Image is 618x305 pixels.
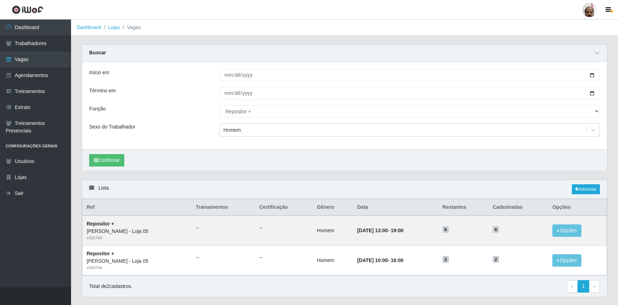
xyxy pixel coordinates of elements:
[438,199,488,216] th: Restantes
[87,265,187,271] div: # 355748
[196,254,251,261] ul: --
[89,123,135,131] label: Sexo do Trabalhador
[191,199,255,216] th: Trainamentos
[552,224,581,237] button: Opções
[552,254,581,267] button: Opções
[89,69,109,76] label: Início em
[87,235,187,241] div: # 355749
[589,280,600,293] a: Next
[493,256,499,263] span: 2
[593,283,595,289] span: ›
[443,226,449,233] span: 6
[196,224,251,232] ul: --
[82,199,192,216] th: Ref
[572,184,600,194] a: Adicionar
[571,283,573,289] span: ‹
[89,87,116,94] label: Término em
[219,87,600,99] input: 00/00/0000
[87,251,114,256] strong: Repositor +
[89,105,106,113] label: Função
[357,228,388,233] time: [DATE] 13:00
[87,221,114,227] strong: Repositor +
[567,280,578,293] a: Previous
[77,24,101,30] a: Dashboard
[443,256,449,263] span: 2
[259,224,308,232] ul: --
[87,257,187,265] div: [PERSON_NAME] - Loja 05
[391,228,403,233] time: 19:00
[89,50,106,55] strong: Buscar
[12,5,43,14] img: CoreUI Logo
[82,180,607,199] div: Lista
[493,226,499,233] span: 6
[87,228,187,235] div: [PERSON_NAME] - Loja 05
[488,199,548,216] th: Cadastradas
[578,280,590,293] a: 1
[313,246,353,276] td: Homem
[219,69,600,81] input: 00/00/0000
[567,280,600,293] nav: pagination
[357,257,403,263] strong: -
[313,216,353,245] td: Homem
[353,199,438,216] th: Data
[223,126,241,134] div: Homem
[89,154,124,167] button: Confirmar
[357,228,403,233] strong: -
[548,199,607,216] th: Opções
[391,257,403,263] time: 16:00
[313,199,353,216] th: Gênero
[71,20,618,36] nav: breadcrumb
[357,257,388,263] time: [DATE] 10:00
[120,24,141,31] li: Vagas
[89,283,132,290] p: Total de 2 cadastros.
[259,254,308,261] ul: --
[108,24,120,30] a: Lojas
[255,199,313,216] th: Certificação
